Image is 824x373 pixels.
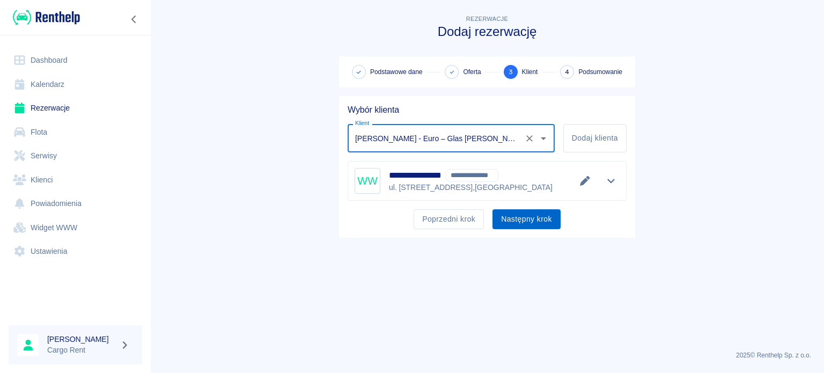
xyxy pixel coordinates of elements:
[9,239,142,264] a: Ustawienia
[9,72,142,97] a: Kalendarz
[576,173,594,188] button: Edytuj dane
[522,67,538,77] span: Klient
[466,16,508,22] span: Rezerwacje
[126,12,142,26] button: Zwiń nawigację
[563,124,627,152] button: Dodaj klienta
[463,67,481,77] span: Oferta
[522,131,537,146] button: Wyczyść
[9,48,142,72] a: Dashboard
[163,350,811,360] p: 2025 © Renthelp Sp. z o.o.
[389,182,553,193] p: ul. [STREET_ADDRESS] , [GEOGRAPHIC_DATA]
[536,131,551,146] button: Otwórz
[9,216,142,240] a: Widget WWW
[9,9,80,26] a: Renthelp logo
[9,168,142,192] a: Klienci
[348,105,627,115] h5: Wybór klienta
[578,67,622,77] span: Podsumowanie
[9,192,142,216] a: Powiadomienia
[13,9,80,26] img: Renthelp logo
[370,67,422,77] span: Podstawowe dane
[47,345,116,356] p: Cargo Rent
[339,24,635,39] h3: Dodaj rezerwację
[47,334,116,345] h6: [PERSON_NAME]
[9,96,142,120] a: Rezerwacje
[492,209,561,229] button: Następny krok
[9,120,142,144] a: Flota
[602,173,620,188] button: Pokaż szczegóły
[509,67,513,78] span: 3
[355,168,380,194] div: WW
[355,119,369,127] label: Klient
[414,209,484,229] button: Poprzedni krok
[565,67,569,78] span: 4
[9,144,142,168] a: Serwisy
